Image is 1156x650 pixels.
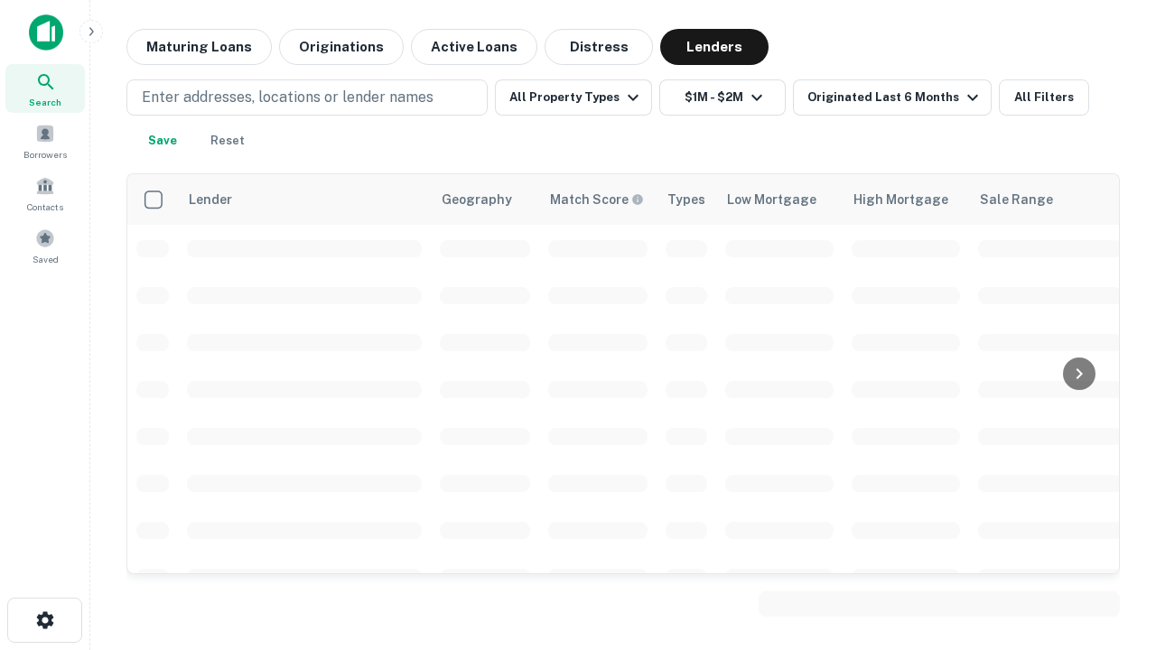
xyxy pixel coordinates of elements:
div: Sale Range [980,189,1053,210]
button: Originated Last 6 Months [793,79,992,116]
div: High Mortgage [853,189,948,210]
span: Contacts [27,200,63,214]
a: Contacts [5,169,85,218]
th: High Mortgage [843,174,969,225]
button: All Property Types [495,79,652,116]
div: Geography [442,189,512,210]
button: Active Loans [411,29,537,65]
th: Types [657,174,716,225]
button: Enter addresses, locations or lender names [126,79,488,116]
a: Search [5,64,85,113]
a: Borrowers [5,116,85,165]
button: Save your search to get updates of matches that match your search criteria. [134,123,191,159]
button: Maturing Loans [126,29,272,65]
span: Search [29,95,61,109]
th: Lender [178,174,431,225]
th: Capitalize uses an advanced AI algorithm to match your search with the best lender. The match sco... [539,174,657,225]
span: Borrowers [23,147,67,162]
th: Geography [431,174,539,225]
iframe: Chat Widget [1066,506,1156,592]
div: Low Mortgage [727,189,816,210]
button: Reset [199,123,256,159]
p: Enter addresses, locations or lender names [142,87,433,108]
button: $1M - $2M [659,79,786,116]
th: Low Mortgage [716,174,843,225]
h6: Match Score [550,190,640,209]
a: Saved [5,221,85,270]
img: capitalize-icon.png [29,14,63,51]
th: Sale Range [969,174,1132,225]
span: Saved [33,252,59,266]
button: All Filters [999,79,1089,116]
button: Lenders [660,29,769,65]
div: Capitalize uses an advanced AI algorithm to match your search with the best lender. The match sco... [550,190,644,209]
button: Distress [545,29,653,65]
div: Types [667,189,705,210]
div: Lender [189,189,232,210]
button: Originations [279,29,404,65]
div: Originated Last 6 Months [807,87,984,108]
